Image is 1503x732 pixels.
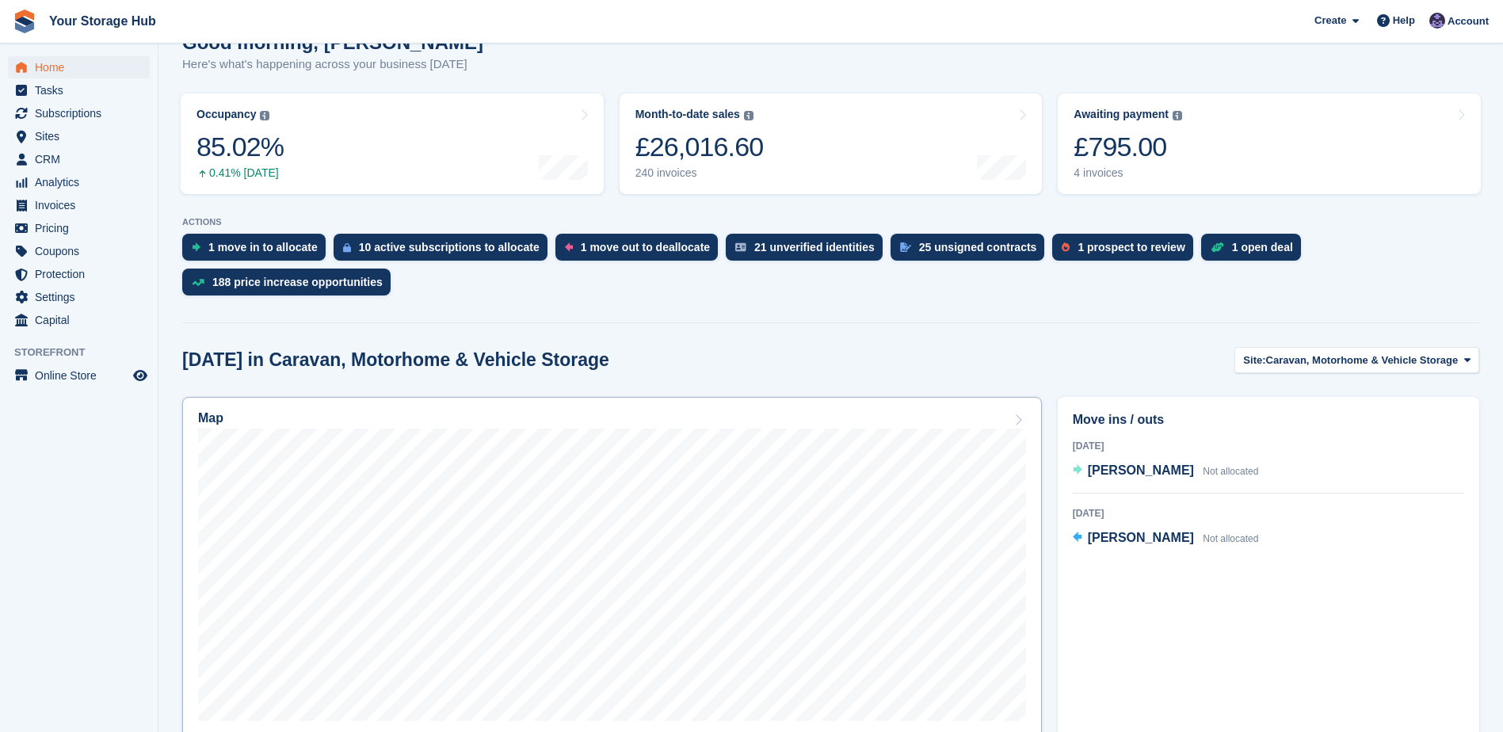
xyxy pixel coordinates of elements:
img: contract_signature_icon-13c848040528278c33f63329250d36e43548de30e8caae1d1a13099fd9432cc5.svg [900,242,911,252]
a: menu [8,194,150,216]
div: 25 unsigned contracts [919,241,1037,254]
span: Tasks [35,79,130,101]
a: menu [8,79,150,101]
span: Pricing [35,217,130,239]
span: CRM [35,148,130,170]
a: 1 move in to allocate [182,234,334,269]
a: menu [8,240,150,262]
img: icon-info-grey-7440780725fd019a000dd9b08b2336e03edf1995a4989e88bcd33f0948082b44.svg [260,111,269,120]
a: menu [8,125,150,147]
a: 1 move out to deallocate [555,234,726,269]
a: 10 active subscriptions to allocate [334,234,555,269]
span: Coupons [35,240,130,262]
div: 85.02% [196,131,284,163]
span: [PERSON_NAME] [1088,531,1194,544]
a: menu [8,286,150,308]
a: 188 price increase opportunities [182,269,399,303]
div: 240 invoices [635,166,764,180]
a: menu [8,217,150,239]
h2: Move ins / outs [1073,410,1464,429]
h2: Map [198,411,223,425]
a: menu [8,171,150,193]
img: deal-1b604bf984904fb50ccaf53a9ad4b4a5d6e5aea283cecdc64d6e3604feb123c2.svg [1211,242,1224,253]
a: menu [8,56,150,78]
div: 21 unverified identities [754,241,875,254]
div: Awaiting payment [1074,108,1169,121]
a: Occupancy 85.02% 0.41% [DATE] [181,93,604,194]
a: 21 unverified identities [726,234,891,269]
span: Settings [35,286,130,308]
div: [DATE] [1073,506,1464,520]
span: Not allocated [1203,533,1258,544]
a: menu [8,148,150,170]
span: Sites [35,125,130,147]
a: 1 open deal [1201,234,1309,269]
a: Your Storage Hub [43,8,162,34]
a: [PERSON_NAME] Not allocated [1073,528,1259,549]
span: Subscriptions [35,102,130,124]
img: move_outs_to_deallocate_icon-f764333ba52eb49d3ac5e1228854f67142a1ed5810a6f6cc68b1a99e826820c5.svg [565,242,573,252]
a: menu [8,102,150,124]
a: menu [8,309,150,331]
span: Home [35,56,130,78]
span: Help [1393,13,1415,29]
img: icon-info-grey-7440780725fd019a000dd9b08b2336e03edf1995a4989e88bcd33f0948082b44.svg [744,111,753,120]
div: Month-to-date sales [635,108,740,121]
div: 4 invoices [1074,166,1182,180]
div: 10 active subscriptions to allocate [359,241,540,254]
span: Caravan, Motorhome & Vehicle Storage [1266,353,1459,368]
div: 1 open deal [1232,241,1293,254]
span: Capital [35,309,130,331]
h2: [DATE] in Caravan, Motorhome & Vehicle Storage [182,349,609,371]
div: £26,016.60 [635,131,764,163]
div: £795.00 [1074,131,1182,163]
a: [PERSON_NAME] Not allocated [1073,461,1259,482]
span: Online Store [35,364,130,387]
p: Here's what's happening across your business [DATE] [182,55,483,74]
div: [DATE] [1073,439,1464,453]
a: 1 prospect to review [1052,234,1200,269]
a: menu [8,263,150,285]
div: Occupancy [196,108,256,121]
img: verify_identity-adf6edd0f0f0b5bbfe63781bf79b02c33cf7c696d77639b501bdc392416b5a36.svg [735,242,746,252]
img: price_increase_opportunities-93ffe204e8149a01c8c9dc8f82e8f89637d9d84a8eef4429ea346261dce0b2c0.svg [192,279,204,286]
img: icon-info-grey-7440780725fd019a000dd9b08b2336e03edf1995a4989e88bcd33f0948082b44.svg [1173,111,1182,120]
a: Awaiting payment £795.00 4 invoices [1058,93,1481,194]
img: active_subscription_to_allocate_icon-d502201f5373d7db506a760aba3b589e785aa758c864c3986d89f69b8ff3... [343,242,351,253]
div: 1 move in to allocate [208,241,318,254]
a: Preview store [131,366,150,385]
div: 188 price increase opportunities [212,276,383,288]
img: prospect-51fa495bee0391a8d652442698ab0144808aea92771e9ea1ae160a38d050c398.svg [1062,242,1070,252]
span: Account [1448,13,1489,29]
span: Analytics [35,171,130,193]
span: Protection [35,263,130,285]
span: Not allocated [1203,466,1258,477]
img: move_ins_to_allocate_icon-fdf77a2bb77ea45bf5b3d319d69a93e2d87916cf1d5bf7949dd705db3b84f3ca.svg [192,242,200,252]
p: ACTIONS [182,217,1479,227]
div: 0.41% [DATE] [196,166,284,180]
div: 1 prospect to review [1078,241,1184,254]
span: Invoices [35,194,130,216]
a: menu [8,364,150,387]
span: Site: [1243,353,1265,368]
button: Site: Caravan, Motorhome & Vehicle Storage [1234,347,1479,373]
span: Create [1314,13,1346,29]
a: 25 unsigned contracts [891,234,1053,269]
span: Storefront [14,345,158,360]
a: Month-to-date sales £26,016.60 240 invoices [620,93,1043,194]
img: stora-icon-8386f47178a22dfd0bd8f6a31ec36ba5ce8667c1dd55bd0f319d3a0aa187defe.svg [13,10,36,33]
img: Liam Beddard [1429,13,1445,29]
div: 1 move out to deallocate [581,241,710,254]
span: [PERSON_NAME] [1088,463,1194,477]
